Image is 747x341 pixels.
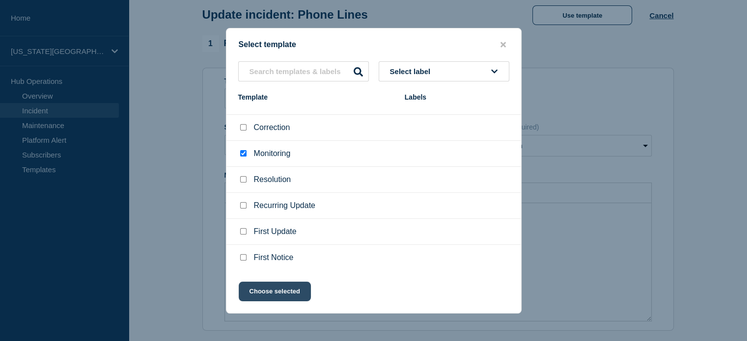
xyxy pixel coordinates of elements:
p: Correction [254,123,290,132]
span: Select label [390,67,435,76]
div: Labels [405,93,509,101]
p: Monitoring [254,149,291,158]
button: close button [498,40,509,50]
input: Monitoring checkbox [240,150,247,157]
button: Choose selected [239,282,311,301]
div: Select template [226,40,521,50]
div: Template [238,93,395,101]
p: First Update [254,227,297,236]
p: Resolution [254,175,291,184]
input: First Update checkbox [240,228,247,235]
p: Recurring Update [254,201,315,210]
button: Select label [379,61,509,81]
input: Resolution checkbox [240,176,247,183]
p: First Notice [254,253,294,262]
input: Correction checkbox [240,124,247,131]
input: First Notice checkbox [240,254,247,261]
input: Recurring Update checkbox [240,202,247,209]
input: Search templates & labels [238,61,369,81]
